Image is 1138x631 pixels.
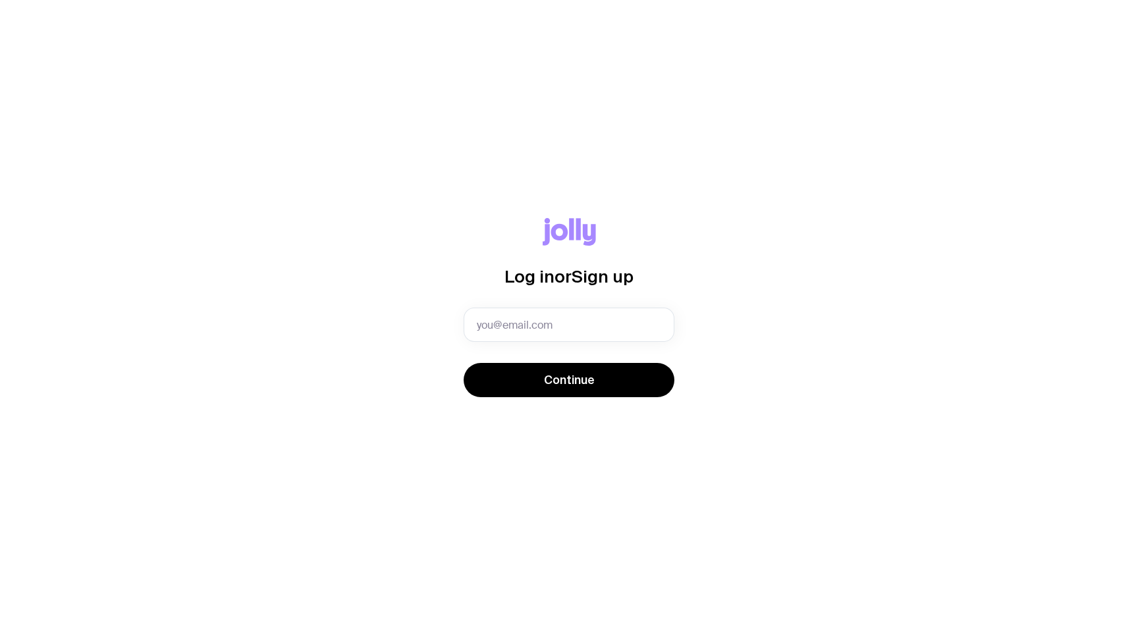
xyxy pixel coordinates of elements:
[464,308,674,342] input: you@email.com
[504,267,555,286] span: Log in
[544,372,595,388] span: Continue
[464,363,674,397] button: Continue
[555,267,572,286] span: or
[572,267,634,286] span: Sign up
